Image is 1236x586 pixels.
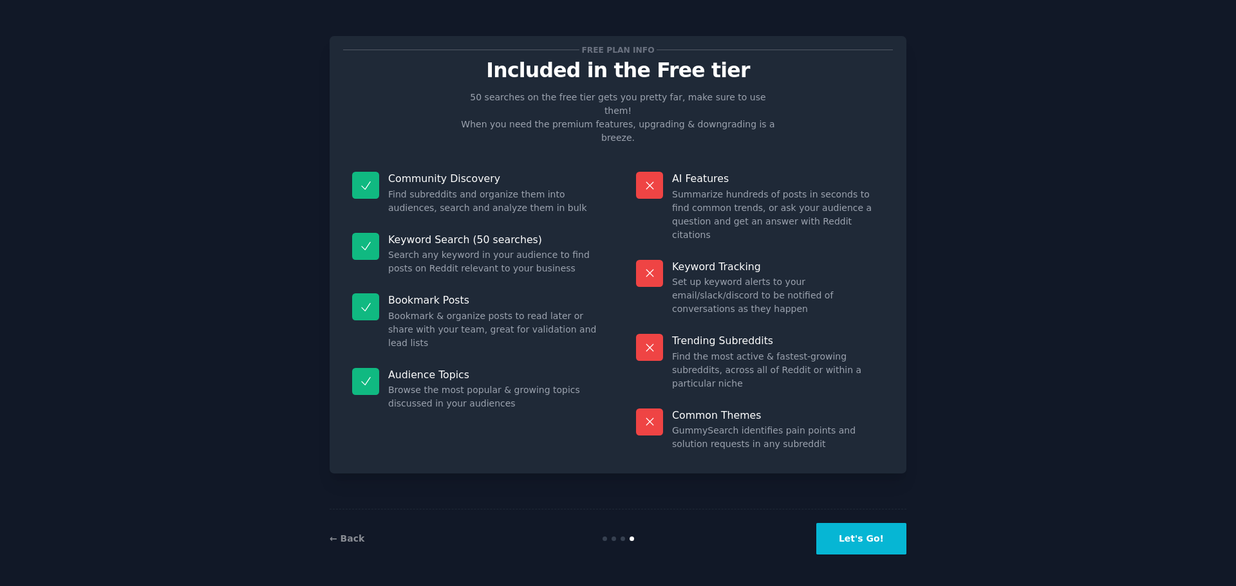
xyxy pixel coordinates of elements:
p: AI Features [672,172,884,185]
p: Common Themes [672,408,884,422]
p: 50 searches on the free tier gets you pretty far, make sure to use them! When you need the premiu... [456,91,780,145]
p: Included in the Free tier [343,59,893,82]
dd: Set up keyword alerts to your email/slack/discord to be notified of conversations as they happen [672,275,884,316]
dd: Find subreddits and organize them into audiences, search and analyze them in bulk [388,188,600,215]
dd: Browse the most popular & growing topics discussed in your audiences [388,383,600,410]
dd: Search any keyword in your audience to find posts on Reddit relevant to your business [388,248,600,275]
span: Free plan info [579,43,657,57]
dd: GummySearch identifies pain points and solution requests in any subreddit [672,424,884,451]
p: Trending Subreddits [672,334,884,347]
dd: Summarize hundreds of posts in seconds to find common trends, or ask your audience a question and... [672,188,884,242]
dd: Bookmark & organize posts to read later or share with your team, great for validation and lead lists [388,309,600,350]
p: Bookmark Posts [388,293,600,307]
p: Keyword Search (50 searches) [388,233,600,246]
button: Let's Go! [816,523,906,554]
p: Audience Topics [388,368,600,381]
p: Keyword Tracking [672,260,884,273]
a: ← Back [330,533,364,544]
p: Community Discovery [388,172,600,185]
dd: Find the most active & fastest-growing subreddits, across all of Reddit or within a particular niche [672,350,884,390]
